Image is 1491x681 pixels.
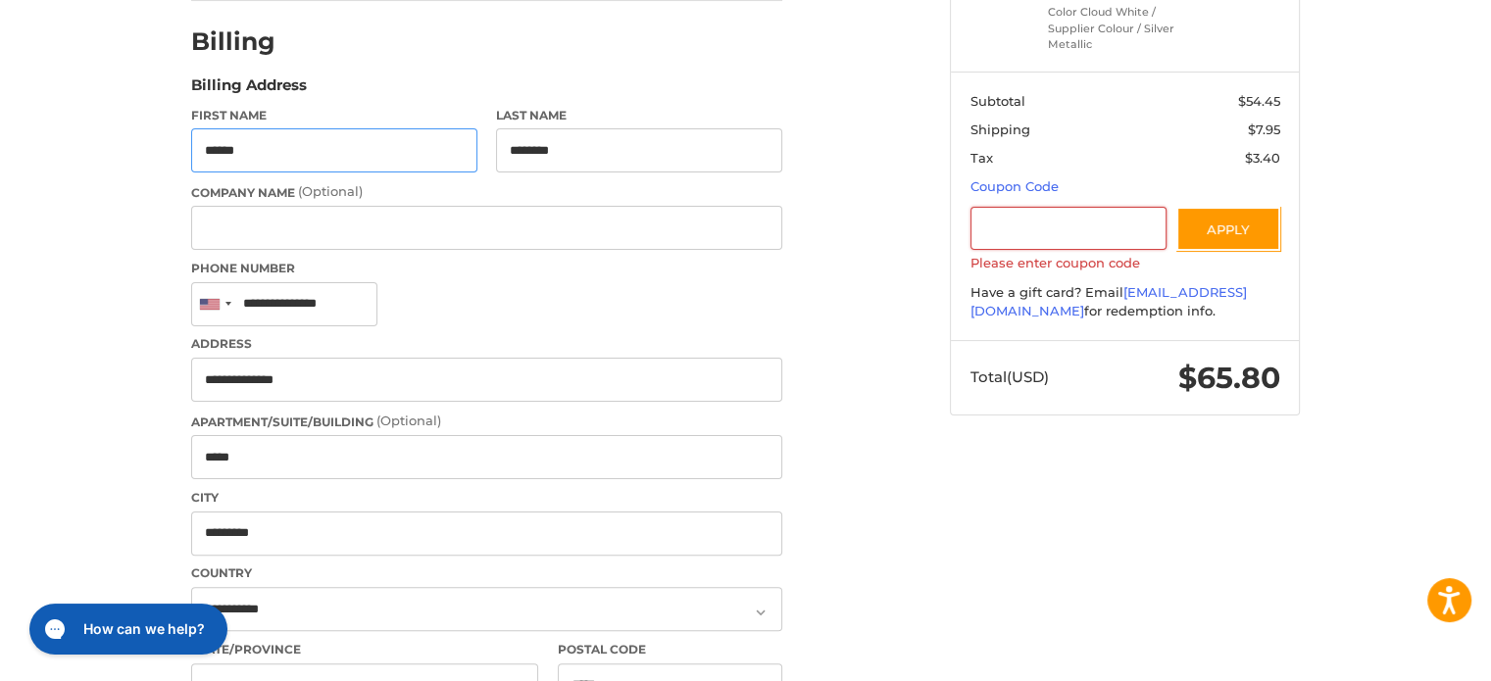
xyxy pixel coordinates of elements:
[1178,360,1280,396] span: $65.80
[970,207,1168,251] input: Gift Certificate or Coupon Code
[970,255,1280,270] label: Please enter coupon code
[1176,207,1280,251] button: Apply
[1245,150,1280,166] span: $3.40
[191,335,782,353] label: Address
[298,183,363,199] small: (Optional)
[1248,122,1280,137] span: $7.95
[20,597,232,661] iframe: Gorgias live chat messenger
[191,260,782,277] label: Phone Number
[191,182,782,202] label: Company Name
[376,413,441,428] small: (Optional)
[1238,93,1280,109] span: $54.45
[1329,628,1491,681] iframe: Google Customer Reviews
[970,93,1025,109] span: Subtotal
[970,283,1280,321] div: Have a gift card? Email for redemption info.
[191,412,782,431] label: Apartment/Suite/Building
[191,489,782,507] label: City
[191,26,306,57] h2: Billing
[191,564,782,582] label: Country
[191,107,477,124] label: First Name
[191,641,538,658] label: State/Province
[970,122,1030,137] span: Shipping
[191,74,307,106] legend: Billing Address
[192,283,237,325] div: United States: +1
[970,367,1049,386] span: Total (USD)
[558,641,783,658] label: Postal Code
[970,178,1059,194] a: Coupon Code
[1048,4,1198,53] li: Color Cloud White / Supplier Colour / Silver Metallic
[970,150,993,166] span: Tax
[496,107,782,124] label: Last Name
